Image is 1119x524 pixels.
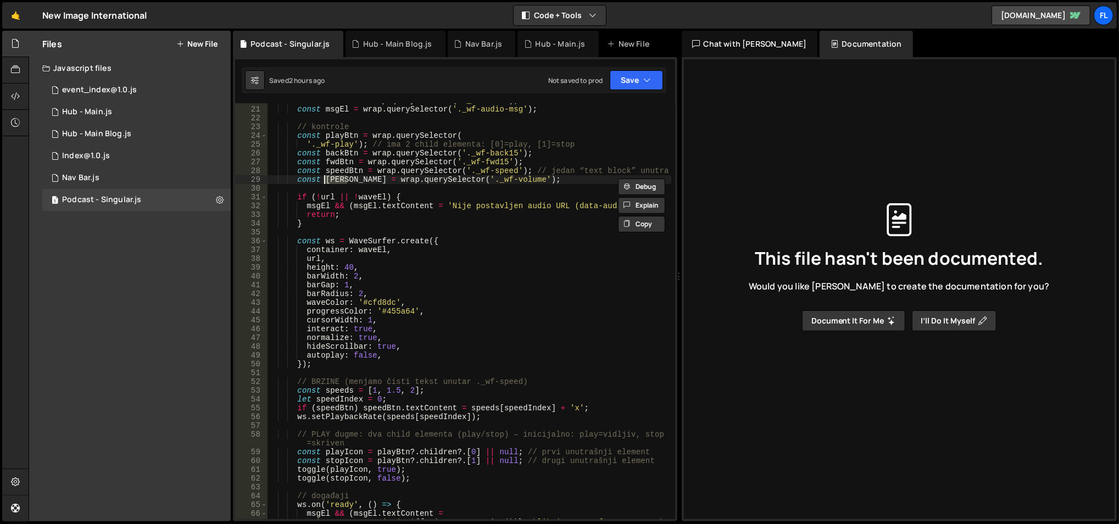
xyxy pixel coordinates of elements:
span: 1 [52,197,58,205]
div: 24 [235,131,268,140]
div: Not saved to prod [548,76,603,85]
div: 47 [235,333,268,342]
button: Copy [618,216,665,232]
div: 61 [235,465,268,474]
div: 51 [235,369,268,377]
div: Nav Bar.js [62,173,99,183]
a: 🤙 [2,2,29,29]
button: I’ll do it myself [912,310,996,331]
div: 35 [235,228,268,237]
div: 21 [235,105,268,114]
div: Hub - Main Blog.js [363,38,432,49]
div: Nav Bar.js [465,38,503,49]
div: New Image International [42,9,147,22]
button: Explain [618,197,665,214]
div: 23 [235,122,268,131]
div: 36 [235,237,268,246]
div: 27 [235,158,268,166]
span: Would you like [PERSON_NAME] to create the documentation for you? [749,280,1049,292]
div: 58 [235,430,268,448]
div: 38 [235,254,268,263]
div: 41 [235,281,268,289]
div: 64 [235,492,268,500]
div: 28 [235,166,268,175]
div: 40 [235,272,268,281]
div: Documentation [820,31,912,57]
div: 15795/44313.js [42,145,231,167]
div: 15795/46353.js [42,123,231,145]
div: Podcast - Singular.js [62,195,141,205]
div: 39 [235,263,268,272]
div: 15795/42190.js [42,79,231,101]
a: [DOMAIN_NAME] [992,5,1090,25]
div: 30 [235,184,268,193]
div: Saved [269,76,325,85]
div: 53 [235,386,268,395]
div: 29 [235,175,268,184]
div: 42 [235,289,268,298]
div: 22 [235,114,268,122]
div: Hub - Main.js [536,38,586,49]
div: Hub - Main Blog.js [62,129,131,139]
div: 43 [235,298,268,307]
div: Index@1.0.js [62,151,110,161]
button: Code + Tools [514,5,606,25]
div: 26 [235,149,268,158]
div: 65 [235,500,268,509]
div: 33 [235,210,268,219]
div: 32 [235,202,268,210]
div: 37 [235,246,268,254]
div: Chat with [PERSON_NAME] [682,31,818,57]
div: 59 [235,448,268,456]
div: 45 [235,316,268,325]
div: 44 [235,307,268,316]
div: Javascript files [29,57,231,79]
div: 25 [235,140,268,149]
div: 56 [235,412,268,421]
div: 55 [235,404,268,412]
span: This file hasn't been documented. [755,249,1043,267]
button: New File [176,40,218,48]
div: 2 hours ago [289,76,325,85]
div: Podcast - Singular.js [250,38,330,49]
div: 50 [235,360,268,369]
div: 63 [235,483,268,492]
div: 34 [235,219,268,228]
a: Fl [1094,5,1114,25]
div: 57 [235,421,268,430]
div: 52 [235,377,268,386]
h2: Files [42,38,62,50]
div: 15795/46513.js [42,167,231,189]
button: Save [610,70,663,90]
div: 62 [235,474,268,483]
div: 66 [235,509,268,518]
div: event_index@1.0.js [62,85,137,95]
div: 15795/46556.js [42,189,231,211]
div: Hub - Main.js [62,107,112,117]
button: Debug [618,179,665,195]
div: 54 [235,395,268,404]
div: 46 [235,325,268,333]
div: 31 [235,193,268,202]
div: 60 [235,456,268,465]
button: Document it for me [802,310,905,331]
div: 48 [235,342,268,351]
div: 15795/46323.js [42,101,231,123]
div: 49 [235,351,268,360]
div: New File [608,38,654,49]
